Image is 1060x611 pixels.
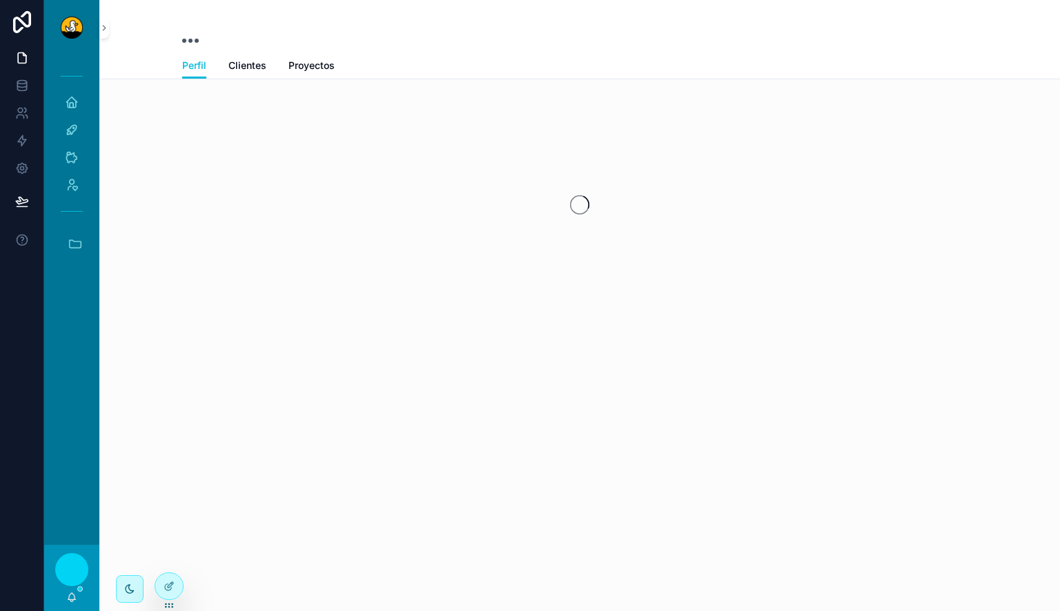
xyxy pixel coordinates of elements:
[228,53,266,81] a: Clientes
[182,53,206,79] a: Perfil
[288,53,335,81] a: Proyectos
[288,59,335,72] span: Proyectos
[182,59,206,72] span: Perfil
[44,55,99,283] div: scrollable content
[61,17,83,39] img: App logo
[228,59,266,72] span: Clientes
